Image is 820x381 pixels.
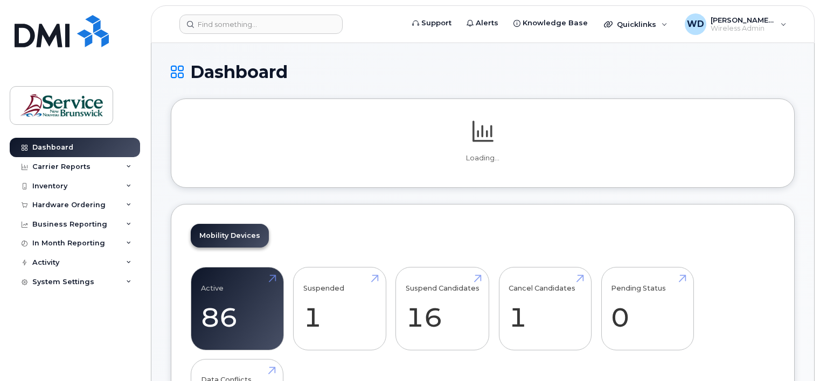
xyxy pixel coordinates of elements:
a: Pending Status 0 [611,273,684,344]
a: Active 86 [201,273,274,344]
a: Suspended 1 [303,273,376,344]
a: Mobility Devices [191,224,269,248]
h1: Dashboard [171,62,795,81]
a: Suspend Candidates 16 [406,273,480,344]
a: Cancel Candidates 1 [509,273,581,344]
p: Loading... [191,153,775,163]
